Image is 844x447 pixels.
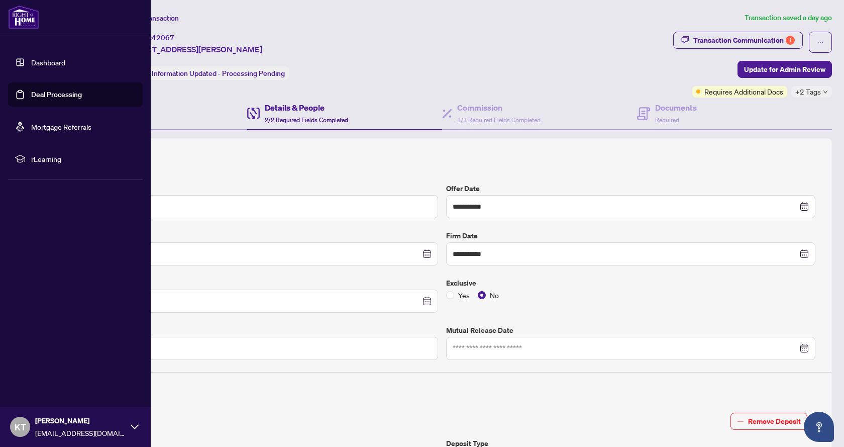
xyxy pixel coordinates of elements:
label: Mutual Release Date [446,325,815,336]
span: Requires Additional Docs [704,86,783,97]
div: Status: [125,66,289,80]
span: 2/2 Required Fields Completed [265,116,348,124]
a: Mortgage Referrals [31,122,91,131]
h4: Details & People [265,102,348,114]
label: Firm Date [446,230,815,241]
button: Update for Admin Review [737,61,832,78]
span: Required [655,116,679,124]
img: logo [8,5,39,29]
span: [STREET_ADDRESS][PERSON_NAME] [125,43,262,55]
span: [EMAIL_ADDRESS][DOMAIN_NAME] [35,427,126,438]
span: ellipsis [817,39,824,46]
span: Information Updated - Processing Pending [152,69,285,78]
span: KT [15,420,26,434]
label: Offer Date [446,183,815,194]
label: Unit/Lot Number [69,325,438,336]
h4: Deposit [69,381,815,393]
div: Transaction Communication [693,32,795,48]
article: Transaction saved a day ago [745,12,832,24]
h4: Documents [655,102,697,114]
label: Sold Price [69,183,438,194]
a: Dashboard [31,58,65,67]
label: Conditional Date [69,278,438,289]
span: minus [737,418,744,425]
div: 1 [786,36,795,45]
label: Exclusive [446,278,815,289]
span: rLearning [31,153,136,164]
h2: Trade Details [69,155,815,171]
span: 1/1 Required Fields Completed [457,116,541,124]
a: Deal Processing [31,90,82,99]
span: No [486,290,503,301]
span: Remove Deposit [748,413,801,429]
span: 42067 [152,33,174,42]
span: Update for Admin Review [744,61,825,77]
button: Open asap [804,412,834,442]
span: [PERSON_NAME] [35,415,126,426]
label: Closing Date [69,230,438,241]
button: Remove Deposit [730,413,807,430]
span: View Transaction [125,14,179,23]
span: down [823,90,828,95]
button: Transaction Communication1 [673,32,803,49]
span: +2 Tags [795,86,821,98]
h4: Commission [457,102,541,114]
span: Yes [454,290,474,301]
